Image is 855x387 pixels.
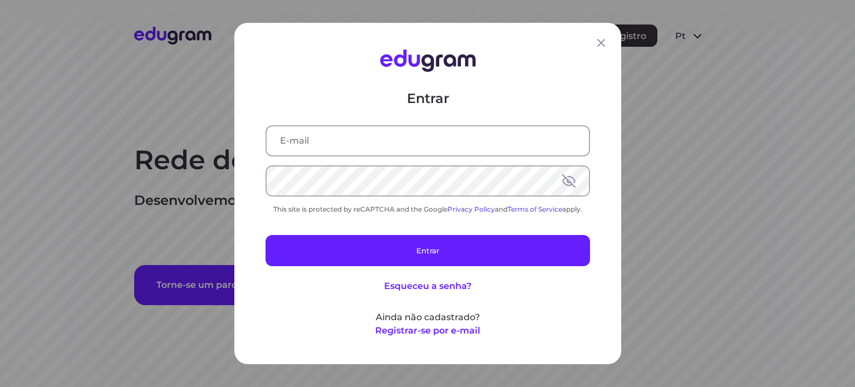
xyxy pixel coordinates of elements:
[266,90,590,107] p: Entrar
[380,50,475,72] img: Edugram Logo
[384,280,471,293] button: Esqueceu a senha?
[266,235,590,266] button: Entrar
[267,126,589,155] input: E-mail
[508,205,562,213] a: Terms of Service
[375,324,480,337] button: Registrar-se por e-mail
[448,205,495,213] a: Privacy Policy
[266,311,590,324] p: Ainda não cadastrado?
[266,205,590,213] div: This site is protected by reCAPTCHA and the Google and apply.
